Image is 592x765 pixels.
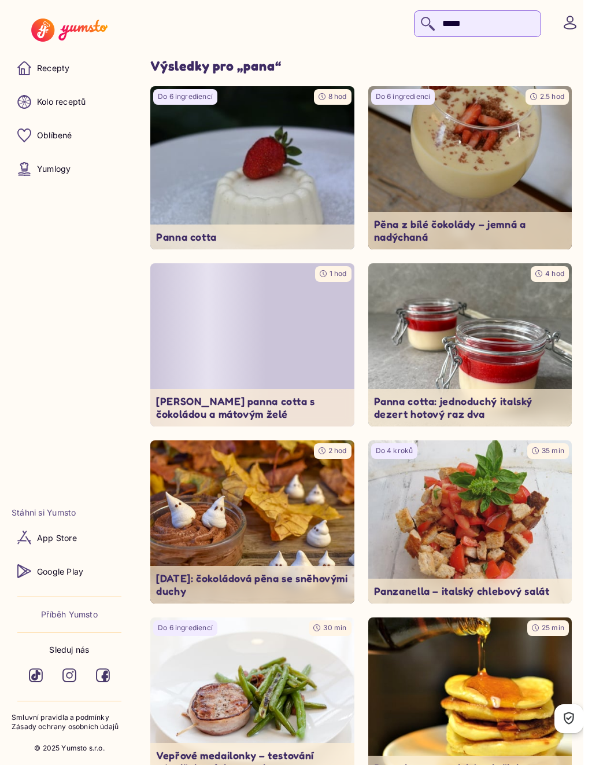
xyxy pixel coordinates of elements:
[158,623,213,633] p: Do 6 ingrediencí
[374,395,567,421] p: Panna cotta: jednoduchý italský dezert hotový raz dva
[37,163,71,175] p: Yumlogy
[328,446,347,455] span: 2 hod
[150,58,572,75] h1: Výsledky pro „ pana “
[37,130,72,141] p: Oblíbené
[150,86,354,249] img: undefined
[12,54,127,82] a: Recepty
[12,722,127,732] a: Zásady ochrany osobních údajů
[41,609,98,620] a: Příběh Yumsto
[12,713,127,723] a: Smluvní pravidla a podmínky
[150,263,354,426] span: Loading content
[12,524,127,551] a: App Store
[12,155,127,183] a: Yumlogy
[368,86,572,249] img: undefined
[156,395,349,421] p: [PERSON_NAME] panna cotta s čokoládou a mátovým želé
[150,440,354,604] img: undefined
[330,269,347,278] span: 1 hod
[34,744,105,753] p: © 2025 Yumsto s.r.o.
[376,92,431,102] p: Do 6 ingrediencí
[12,557,127,585] a: Google Play
[49,644,89,656] p: Sleduj nás
[150,263,354,426] div: Loading image
[368,440,572,604] a: undefinedDo 4 kroků35 minPanzanella – italský chlebový salát
[368,263,572,426] img: undefined
[37,96,86,108] p: Kolo receptů
[150,263,354,426] a: Loading image1 hod[PERSON_NAME] panna cotta s čokoládou a mátovým želé
[368,86,572,249] a: undefinedDo 6 ingrediencí2.5 hodPěna z bílé čokolády – jemná a nadýchaná
[374,584,567,598] p: Panzanella – italský chlebový salát
[374,218,567,244] p: Pěna z bílé čokolády – jemná a nadýchaná
[368,440,572,604] img: undefined
[376,446,413,456] p: Do 4 kroků
[156,230,349,244] p: Panna cotta
[12,507,127,518] li: Stáhni si Yumsto
[31,19,107,42] img: Yumsto logo
[542,446,564,455] span: 35 min
[150,440,354,604] a: undefined2 hod[DATE]: čokoládová pěna se sněhovými duchy
[37,566,83,578] p: Google Play
[156,572,349,598] p: [DATE]: čokoládová pěna se sněhovými duchy
[545,269,564,278] span: 4 hod
[540,92,564,101] span: 2.5 hod
[37,62,69,74] p: Recepty
[368,263,572,426] a: undefined4 hodPanna cotta: jednoduchý italský dezert hotový raz dva
[37,532,77,544] p: App Store
[12,122,127,149] a: Oblíbené
[542,623,564,632] span: 25 min
[328,92,347,101] span: 8 hod
[150,86,354,249] a: undefinedDo 6 ingrediencí8 hodPanna cotta
[12,88,127,116] a: Kolo receptů
[158,92,213,102] p: Do 6 ingrediencí
[323,623,346,632] span: 30 min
